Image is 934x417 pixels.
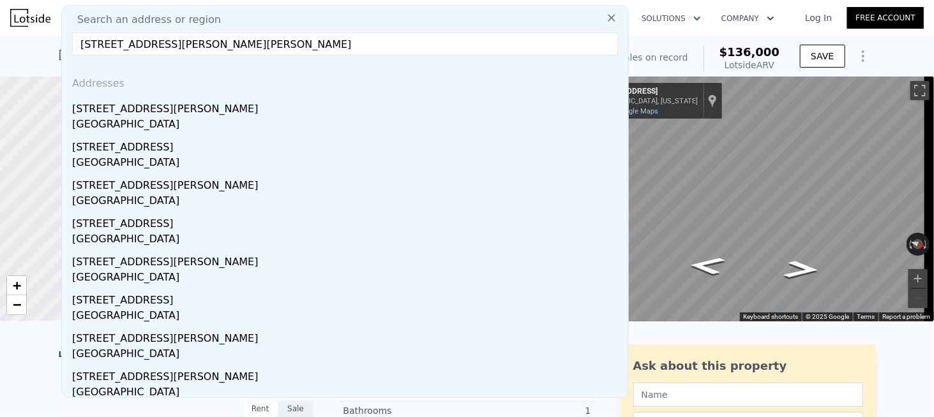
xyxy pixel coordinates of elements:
div: [STREET_ADDRESS][PERSON_NAME] [72,96,623,117]
button: Solutions [631,7,711,30]
a: Free Account [847,7,924,29]
div: Rent [243,400,278,417]
input: Enter an address, city, region, neighborhood or zip code [72,33,618,55]
span: − [13,296,21,312]
div: [GEOGRAPHIC_DATA] [72,384,623,402]
span: + [13,277,21,293]
div: [GEOGRAPHIC_DATA] [72,270,623,288]
input: Name [633,383,863,407]
div: [STREET_ADDRESS][PERSON_NAME] [72,249,623,270]
div: [STREET_ADDRESS][PERSON_NAME] [72,173,623,193]
button: Toggle fullscreen view [910,81,930,100]
path: Go North, University Pkwy [769,256,835,282]
div: [GEOGRAPHIC_DATA] [72,117,623,135]
div: Addresses [67,66,623,96]
button: Reset the view [906,236,931,252]
div: [STREET_ADDRESS] [72,211,623,231]
a: Report a problem [882,313,930,320]
a: Terms [857,313,875,320]
div: Street View [584,77,934,321]
button: Rotate counterclockwise [907,233,914,256]
div: No sales history record for this property. [59,362,314,385]
div: Lotside ARV [719,59,780,71]
div: [STREET_ADDRESS][PERSON_NAME] , [GEOGRAPHIC_DATA] , NC 27105 [59,46,460,64]
div: [GEOGRAPHIC_DATA] [72,308,623,326]
div: Sale [278,400,314,417]
a: Zoom in [7,276,26,295]
div: [STREET_ADDRESS][PERSON_NAME] [72,364,623,384]
span: © 2025 Google [806,313,849,320]
a: Show location on map [708,94,717,108]
button: Zoom in [908,269,928,288]
button: Rotate clockwise [923,233,930,256]
button: SAVE [800,45,845,68]
img: Lotside [10,9,50,27]
a: Log In [790,11,847,24]
button: Show Options [850,43,876,69]
button: Zoom out [908,289,928,308]
a: Zoom out [7,295,26,314]
div: LISTING & SALE HISTORY [59,349,314,362]
div: [GEOGRAPHIC_DATA] [72,231,623,249]
div: [STREET_ADDRESS] [589,87,698,97]
div: Map [584,77,934,321]
div: [GEOGRAPHIC_DATA] [72,346,623,364]
span: Search an address or region [67,12,221,27]
div: [STREET_ADDRESS] [72,135,623,155]
div: [GEOGRAPHIC_DATA] [72,193,623,211]
button: Keyboard shortcuts [743,312,798,321]
div: [STREET_ADDRESS][PERSON_NAME] [72,326,623,346]
path: Go South, University Pkwy [674,252,741,279]
div: Bathrooms [343,404,467,417]
span: $136,000 [719,45,780,59]
div: Ask about this property [633,357,863,375]
div: [GEOGRAPHIC_DATA], [US_STATE] [589,97,698,105]
button: Company [711,7,785,30]
div: [GEOGRAPHIC_DATA] [72,155,623,173]
div: 1 [467,404,591,417]
div: [STREET_ADDRESS] [72,288,623,308]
